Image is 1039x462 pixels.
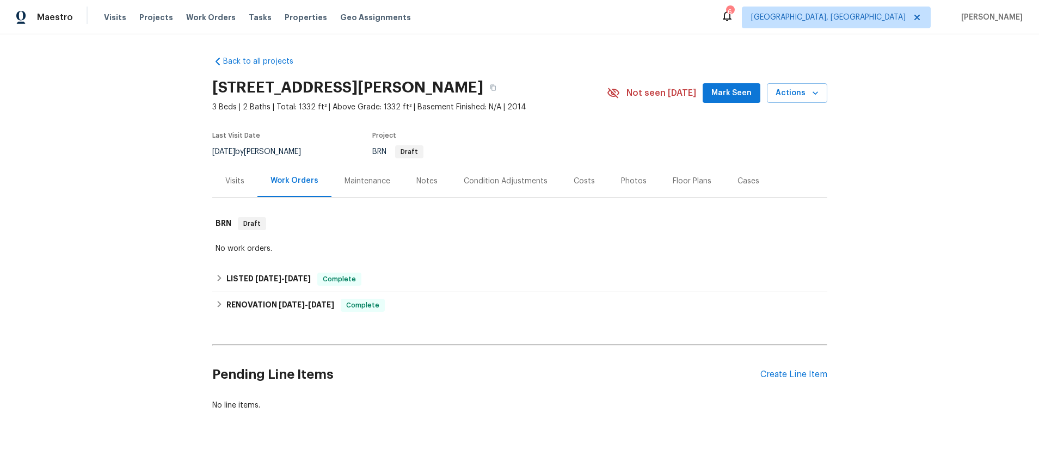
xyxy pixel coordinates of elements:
span: BRN [372,148,423,156]
button: Copy Address [483,78,503,97]
h6: LISTED [226,273,311,286]
span: [PERSON_NAME] [957,12,1023,23]
span: [DATE] [308,301,334,309]
span: [DATE] [212,148,235,156]
span: [DATE] [279,301,305,309]
div: Condition Adjustments [464,176,548,187]
div: Visits [225,176,244,187]
span: Draft [239,218,265,229]
div: Floor Plans [673,176,711,187]
a: Back to all projects [212,56,317,67]
div: No work orders. [216,243,824,254]
div: BRN Draft [212,206,827,241]
span: Properties [285,12,327,23]
span: Tasks [249,14,272,21]
span: [GEOGRAPHIC_DATA], [GEOGRAPHIC_DATA] [751,12,906,23]
span: - [255,275,311,282]
span: Last Visit Date [212,132,260,139]
div: Create Line Item [760,369,827,380]
span: 3 Beds | 2 Baths | Total: 1332 ft² | Above Grade: 1332 ft² | Basement Finished: N/A | 2014 [212,102,607,113]
h2: Pending Line Items [212,349,760,400]
div: Costs [574,176,595,187]
span: Not seen [DATE] [626,88,696,98]
div: 6 [726,7,734,17]
h6: BRN [216,217,231,230]
div: No line items. [212,400,827,411]
span: Complete [318,274,360,285]
span: Visits [104,12,126,23]
div: LISTED [DATE]-[DATE]Complete [212,266,827,292]
div: Cases [737,176,759,187]
span: Complete [342,300,384,311]
span: Actions [776,87,819,100]
button: Actions [767,83,827,103]
span: - [279,301,334,309]
div: Work Orders [270,175,318,186]
button: Mark Seen [703,83,760,103]
span: Geo Assignments [340,12,411,23]
span: Mark Seen [711,87,752,100]
div: Photos [621,176,647,187]
span: Draft [396,149,422,155]
h2: [STREET_ADDRESS][PERSON_NAME] [212,82,483,93]
span: Projects [139,12,173,23]
div: Maintenance [345,176,390,187]
span: Work Orders [186,12,236,23]
h6: RENOVATION [226,299,334,312]
div: Notes [416,176,438,187]
span: Maestro [37,12,73,23]
span: [DATE] [255,275,281,282]
span: Project [372,132,396,139]
span: [DATE] [285,275,311,282]
div: RENOVATION [DATE]-[DATE]Complete [212,292,827,318]
div: by [PERSON_NAME] [212,145,314,158]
